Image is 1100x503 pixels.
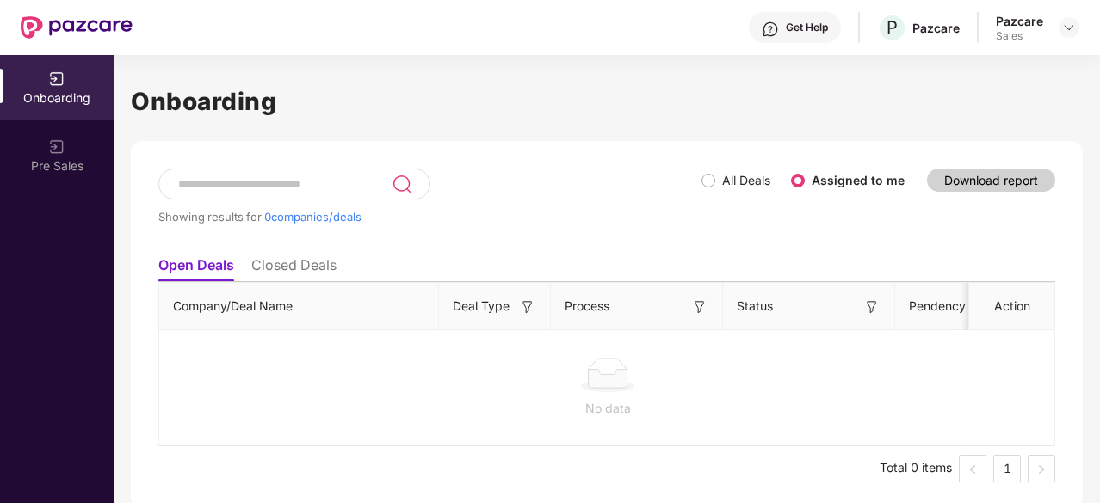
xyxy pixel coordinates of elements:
[722,173,770,187] label: All Deals
[565,297,609,316] span: Process
[48,71,65,88] img: svg+xml;base64,PHN2ZyB3aWR0aD0iMjAiIGhlaWdodD0iMjAiIHZpZXdCb3g9IjAgMCAyMCAyMCIgZmlsbD0ibm9uZSIgeG...
[912,20,960,36] div: Pazcare
[392,174,411,194] img: svg+xml;base64,PHN2ZyB3aWR0aD0iMjQiIGhlaWdodD0iMjUiIHZpZXdCb3g9IjAgMCAyNCAyNSIgZmlsbD0ibm9uZSIgeG...
[158,256,234,281] li: Open Deals
[173,399,1042,418] div: No data
[996,13,1043,29] div: Pazcare
[993,455,1021,482] li: 1
[927,169,1055,192] button: Download report
[967,464,978,475] span: left
[762,21,779,38] img: svg+xml;base64,PHN2ZyBpZD0iSGVscC0zMngzMiIgeG1sbnM9Imh0dHA6Ly93d3cudzMub3JnLzIwMDAvc3ZnIiB3aWR0aD...
[1036,464,1047,475] span: right
[251,256,337,281] li: Closed Deals
[996,29,1043,43] div: Sales
[691,298,708,316] img: svg+xml;base64,PHN2ZyB3aWR0aD0iMTYiIGhlaWdodD0iMTYiIHZpZXdCb3g9IjAgMCAxNiAxNiIgZmlsbD0ibm9uZSIgeG...
[786,21,828,34] div: Get Help
[48,138,65,156] img: svg+xml;base64,PHN2ZyB3aWR0aD0iMjAiIGhlaWdodD0iMjAiIHZpZXdCb3g9IjAgMCAyMCAyMCIgZmlsbD0ibm9uZSIgeG...
[519,298,536,316] img: svg+xml;base64,PHN2ZyB3aWR0aD0iMTYiIGhlaWdodD0iMTYiIHZpZXdCb3g9IjAgMCAxNiAxNiIgZmlsbD0ibm9uZSIgeG...
[863,298,881,316] img: svg+xml;base64,PHN2ZyB3aWR0aD0iMTYiIGhlaWdodD0iMTYiIHZpZXdCb3g9IjAgMCAxNiAxNiIgZmlsbD0ibm9uZSIgeG...
[880,455,952,482] li: Total 0 items
[131,83,1083,120] h1: Onboarding
[264,210,362,224] span: 0 companies/deals
[158,210,701,224] div: Showing results for
[159,283,439,330] th: Company/Deal Name
[994,456,1020,482] a: 1
[887,17,898,38] span: P
[969,283,1055,330] th: Action
[812,173,905,187] label: Assigned to me
[737,297,773,316] span: Status
[1028,455,1055,482] li: Next Page
[1028,455,1055,482] button: right
[453,297,510,316] span: Deal Type
[21,16,133,39] img: New Pazcare Logo
[1062,21,1076,34] img: svg+xml;base64,PHN2ZyBpZD0iRHJvcGRvd24tMzJ4MzIiIHhtbG5zPSJodHRwOi8vd3d3LnczLm9yZy8yMDAwL3N2ZyIgd2...
[959,455,986,482] button: left
[959,455,986,482] li: Previous Page
[909,297,986,316] span: Pendency On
